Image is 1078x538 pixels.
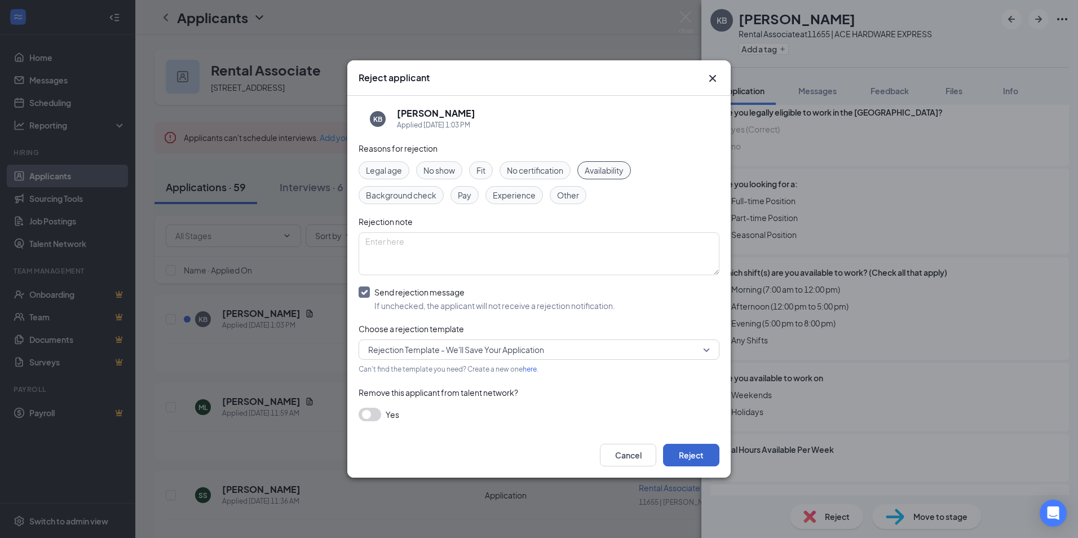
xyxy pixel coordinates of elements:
[1040,500,1067,527] div: Open Intercom Messenger
[359,217,413,227] span: Rejection note
[359,324,464,334] span: Choose a rejection template
[397,107,475,120] h5: [PERSON_NAME]
[359,72,430,84] h3: Reject applicant
[507,164,563,177] span: No certification
[386,408,399,421] span: Yes
[585,164,624,177] span: Availability
[706,72,719,85] button: Close
[373,114,382,124] div: KB
[359,387,518,398] span: Remove this applicant from talent network?
[368,341,544,358] span: Rejection Template - We'll Save Your Application
[523,365,537,373] a: here
[458,189,471,201] span: Pay
[359,365,538,373] span: Can't find the template you need? Create a new one .
[359,143,438,153] span: Reasons for rejection
[366,189,436,201] span: Background check
[706,72,719,85] svg: Cross
[397,120,475,131] div: Applied [DATE] 1:03 PM
[663,444,719,466] button: Reject
[366,164,402,177] span: Legal age
[493,189,536,201] span: Experience
[423,164,455,177] span: No show
[557,189,579,201] span: Other
[476,164,485,177] span: Fit
[600,444,656,466] button: Cancel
